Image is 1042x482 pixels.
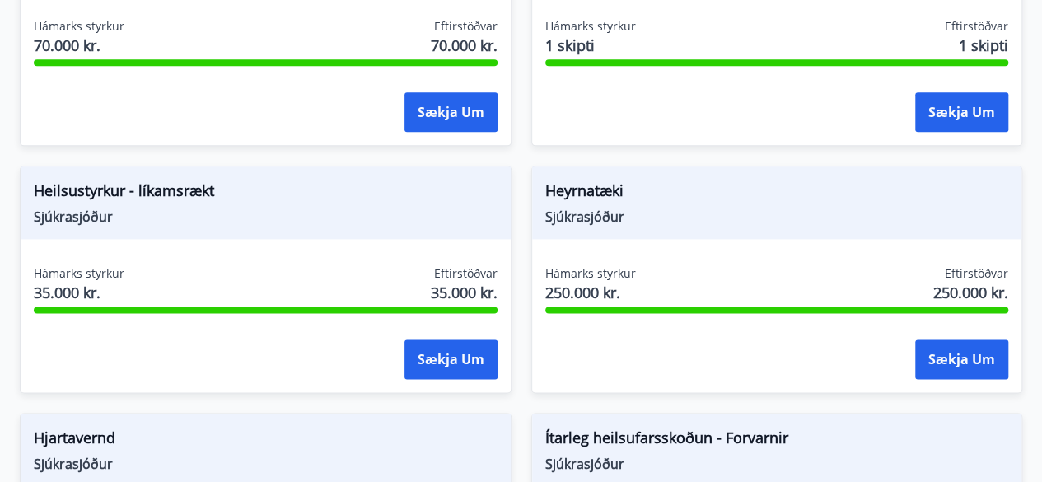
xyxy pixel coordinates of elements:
span: Heyrnatæki [545,180,1009,208]
span: 1 skipti [959,35,1008,56]
button: Sækja um [915,92,1008,132]
span: Eftirstöðvar [434,18,498,35]
span: 35.000 kr. [34,282,124,303]
button: Sækja um [404,92,498,132]
span: Eftirstöðvar [945,18,1008,35]
span: 250.000 kr. [545,282,636,303]
span: 250.000 kr. [933,282,1008,303]
button: Sækja um [404,339,498,379]
button: Sækja um [915,339,1008,379]
span: Hjartavernd [34,427,498,455]
span: Hámarks styrkur [34,265,124,282]
span: 35.000 kr. [431,282,498,303]
span: Hámarks styrkur [34,18,124,35]
span: Eftirstöðvar [434,265,498,282]
span: Sjúkrasjóður [545,455,1009,473]
span: 70.000 kr. [431,35,498,56]
span: Sjúkrasjóður [34,208,498,226]
span: Heilsustyrkur - líkamsrækt [34,180,498,208]
span: Sjúkrasjóður [34,455,498,473]
span: Sjúkrasjóður [545,208,1009,226]
span: Eftirstöðvar [945,265,1008,282]
span: Hámarks styrkur [545,18,636,35]
span: 70.000 kr. [34,35,124,56]
span: 1 skipti [545,35,636,56]
span: Hámarks styrkur [545,265,636,282]
span: Ítarleg heilsufarsskoðun - Forvarnir [545,427,1009,455]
